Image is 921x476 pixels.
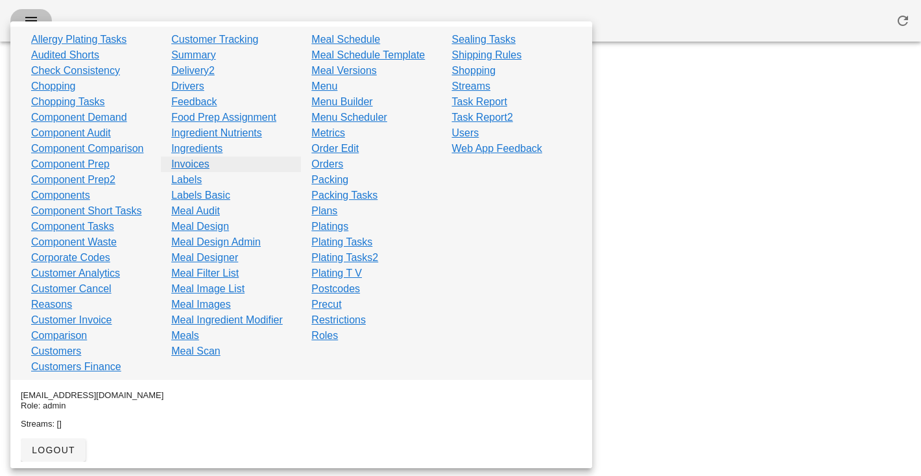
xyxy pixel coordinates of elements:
[311,79,337,94] a: Menu
[452,141,542,157] a: Web App Feedback
[31,234,117,250] a: Component Waste
[311,219,348,234] a: Platings
[311,63,377,79] a: Meal Versions
[171,281,245,297] a: Meal Image List
[171,344,221,359] a: Meal Scan
[311,234,372,250] a: Plating Tasks
[31,203,141,219] a: Component Short Tasks
[21,401,582,411] div: Role: admin
[171,79,204,94] a: Drivers
[171,297,231,312] a: Meal Images
[452,32,516,47] a: Sealing Tasks
[311,312,366,328] a: Restrictions
[311,32,380,47] a: Meal Schedule
[452,63,496,79] a: Shopping
[311,297,341,312] a: Precut
[171,266,239,281] a: Meal Filter List
[311,125,345,141] a: Metrics
[171,125,262,141] a: Ingredient Nutrients
[171,328,199,344] a: Meals
[311,188,377,203] a: Packing Tasks
[171,172,202,188] a: Labels
[171,219,229,234] a: Meal Design
[311,94,372,110] a: Menu Builder
[171,188,230,203] a: Labels Basic
[452,94,507,110] a: Task Report
[21,390,582,401] div: [EMAIL_ADDRESS][DOMAIN_NAME]
[31,359,121,375] a: Customers Finance
[452,79,491,94] a: Streams
[311,172,348,188] a: Packing
[171,63,215,79] a: Delivery2
[31,312,150,344] a: Customer Invoice Comparison
[31,47,99,63] a: Audited Shorts
[171,110,276,125] a: Food Prep Assignment
[311,157,343,172] a: Orders
[311,141,359,157] a: Order Edit
[171,203,220,219] a: Meal Audit
[31,250,110,266] a: Corporate Codes
[311,250,378,266] a: Plating Tasks2
[31,266,120,281] a: Customer Analytics
[171,141,222,157] a: Ingredients
[21,419,582,429] div: Streams: []
[31,125,111,141] a: Component Audit
[31,32,126,47] a: Allergy Plating Tasks
[31,281,150,312] a: Customer Cancel Reasons
[171,312,283,328] a: Meal Ingredient Modifier
[31,110,127,125] a: Component Demand
[31,79,76,94] a: Chopping
[311,203,337,219] a: Plans
[452,110,513,125] a: Task Report2
[311,328,338,344] a: Roles
[21,438,86,462] button: logout
[171,250,238,266] a: Meal Designer
[311,47,425,63] a: Meal Schedule Template
[452,47,522,63] a: Shipping Rules
[452,125,479,141] a: Users
[31,94,105,110] a: Chopping Tasks
[31,63,120,79] a: Check Consistency
[31,141,143,157] a: Component Comparison
[31,344,81,359] a: Customers
[31,219,114,234] a: Component Tasks
[31,188,90,203] a: Components
[171,157,209,172] a: Invoices
[311,281,360,297] a: Postcodes
[171,32,291,63] a: Customer Tracking Summary
[31,172,115,188] a: Component Prep2
[171,94,217,110] a: Feedback
[31,445,75,455] span: logout
[311,266,362,281] a: Plating T V
[31,157,110,172] a: Component Prep
[311,110,387,125] a: Menu Scheduler
[171,234,261,250] a: Meal Design Admin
